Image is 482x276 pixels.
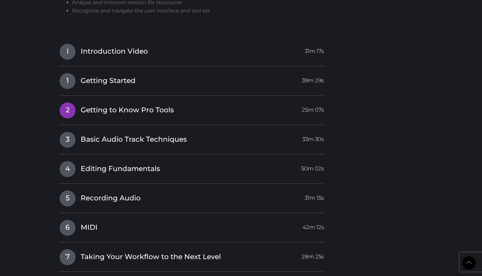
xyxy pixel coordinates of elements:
[303,220,324,231] span: 42m 12s
[305,190,324,202] span: 31m 15s
[81,164,160,174] span: Editing Fundamentals
[305,44,324,55] span: 31m 17s
[81,47,148,56] span: Introduction Video
[302,249,324,261] span: 28m 25s
[60,161,76,177] span: 4
[60,220,76,236] span: 6
[302,132,324,143] span: 33m 30s
[462,256,476,270] a: Back to Top
[60,44,76,60] span: I
[81,223,98,233] span: MIDI
[60,102,76,118] span: 2
[60,132,76,148] span: 3
[59,102,324,116] a: 2Getting to Know Pro Tools25m 07s
[59,131,324,145] a: 3Basic Audio Track Techniques33m 30s
[81,76,135,86] span: Getting Started
[59,43,324,57] a: IIntroduction Video31m 17s
[59,190,324,204] a: 5Recording Audio31m 15s
[301,161,324,173] span: 50m 02s
[81,193,141,203] span: Recording Audio
[60,190,76,206] span: 5
[81,252,221,262] span: Taking Your Workflow to the Next Level
[59,73,324,86] a: 1Getting Started39m 29s
[59,220,324,233] a: 6MIDI42m 12s
[302,102,324,114] span: 25m 07s
[59,249,324,262] a: 7Taking Your Workflow to the Next Level28m 25s
[60,249,76,265] span: 7
[302,73,324,85] span: 39m 29s
[81,135,187,145] span: Basic Audio Track Techniques
[81,105,174,115] span: Getting to Know Pro Tools
[72,7,330,15] li: Recognize and navigate the user interface and tool set
[60,73,76,89] span: 1
[59,161,324,174] a: 4Editing Fundamentals50m 02s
